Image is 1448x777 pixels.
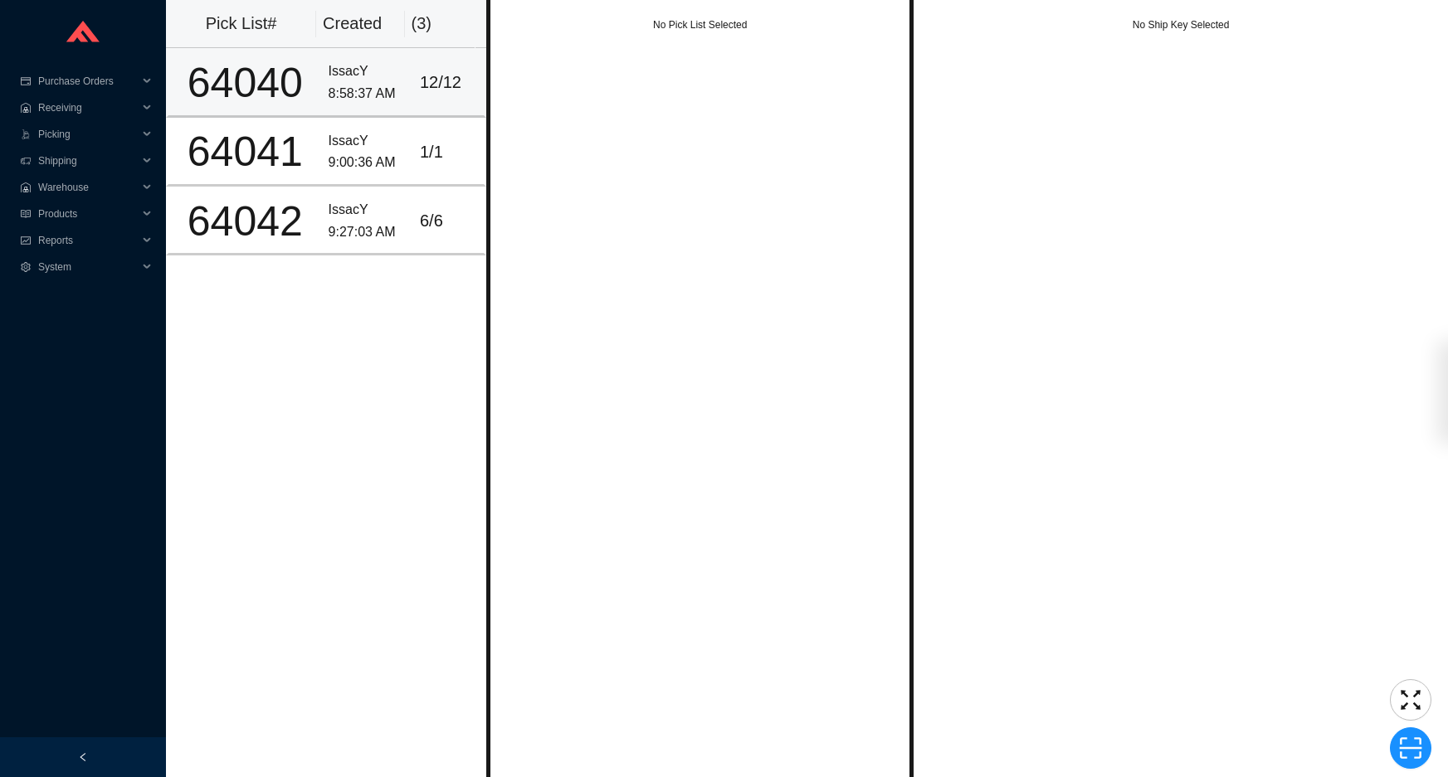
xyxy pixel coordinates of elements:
div: 1 / 1 [420,138,477,166]
span: fullscreen [1391,687,1431,712]
div: 12 / 12 [420,69,477,96]
span: Receiving [38,95,138,121]
div: IssacY [329,130,407,153]
div: 9:27:03 AM [329,221,407,244]
button: scan [1390,727,1431,769]
div: 8:58:37 AM [329,83,407,105]
span: Reports [38,227,138,254]
span: read [20,209,32,219]
div: No Ship Key Selected [914,17,1448,33]
div: 64042 [175,201,315,242]
div: ( 3 ) [412,10,469,37]
span: fund [20,236,32,245]
span: Purchase Orders [38,68,138,95]
span: scan [1391,736,1431,760]
span: credit-card [20,76,32,86]
span: Picking [38,121,138,148]
div: IssacY [329,199,407,221]
span: Products [38,201,138,227]
span: left [78,752,88,762]
div: 64040 [175,62,315,104]
div: 9:00:36 AM [329,152,407,174]
button: fullscreen [1390,679,1431,721]
span: setting [20,262,32,272]
div: 64041 [175,131,315,172]
div: 6 / 6 [420,207,477,235]
div: No Pick List Selected [490,17,909,33]
span: Warehouse [38,174,138,201]
span: System [38,254,138,280]
span: Shipping [38,148,138,174]
div: IssacY [329,61,407,83]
